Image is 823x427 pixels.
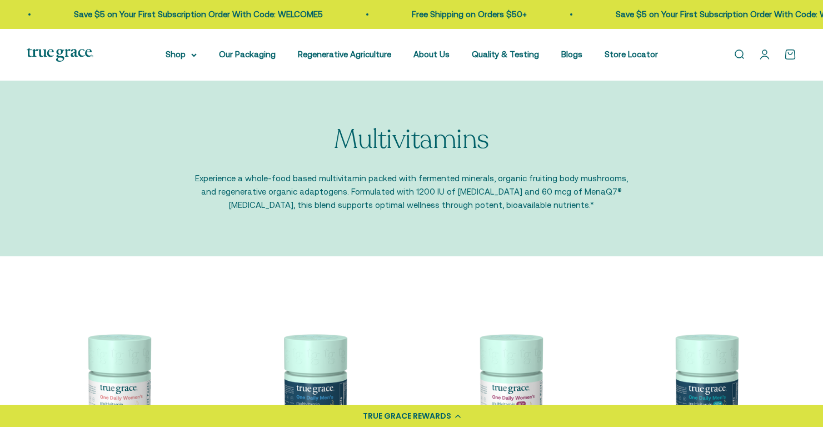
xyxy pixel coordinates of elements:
p: Save $5 on Your First Subscription Order With Code: WELCOME5 [73,8,322,21]
a: Blogs [561,49,582,59]
summary: Shop [166,48,197,61]
a: Store Locator [605,49,658,59]
div: TRUE GRACE REWARDS [363,410,451,422]
p: Experience a whole-food based multivitamin packed with fermented minerals, organic fruiting body ... [195,172,629,212]
a: Free Shipping on Orders $50+ [411,9,526,19]
p: Multivitamins [334,125,489,155]
a: Regenerative Agriculture [298,49,391,59]
a: About Us [413,49,450,59]
a: Our Packaging [219,49,276,59]
a: Quality & Testing [472,49,539,59]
